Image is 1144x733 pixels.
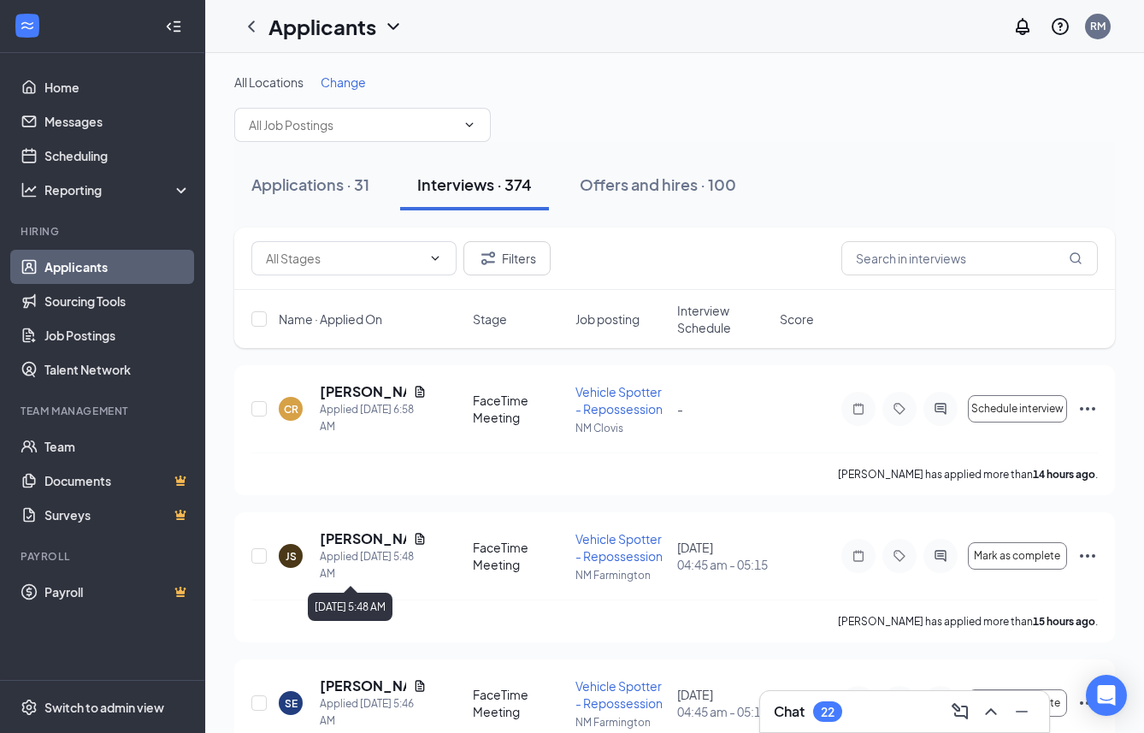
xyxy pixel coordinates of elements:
[284,402,298,417] div: CR
[44,464,191,498] a: DocumentsCrown
[821,705,834,719] div: 22
[234,74,304,90] span: All Locations
[889,402,910,416] svg: Tag
[575,384,663,417] span: Vehicle Spotter - Repossession
[1008,698,1035,725] button: Minimize
[575,715,668,730] p: NM Farmington
[971,403,1064,415] span: Schedule interview
[1090,19,1106,33] div: RM
[320,401,427,435] div: Applied [DATE] 6:58 AM
[1033,615,1095,628] b: 15 hours ago
[677,703,770,720] span: 04:45 am - 05:15 am
[463,241,551,275] button: Filter Filters
[241,16,262,37] svg: ChevronLeft
[1012,16,1033,37] svg: Notifications
[266,249,422,268] input: All Stages
[780,310,814,328] span: Score
[889,549,910,563] svg: Tag
[1077,693,1098,713] svg: Ellipses
[930,402,951,416] svg: ActiveChat
[21,224,187,239] div: Hiring
[478,248,498,269] svg: Filter
[268,12,376,41] h1: Applicants
[279,310,382,328] span: Name · Applied On
[977,698,1005,725] button: ChevronUp
[1069,251,1082,265] svg: MagnifyingGlass
[44,70,191,104] a: Home
[21,181,38,198] svg: Analysis
[575,310,640,328] span: Job posting
[838,614,1098,629] p: [PERSON_NAME] has applied more than .
[44,699,164,716] div: Switch to admin view
[44,498,191,532] a: SurveysCrown
[677,686,770,720] div: [DATE]
[968,689,1067,717] button: Mark as complete
[950,701,970,722] svg: ComposeMessage
[774,702,805,721] h3: Chat
[1050,16,1070,37] svg: QuestionInfo
[841,241,1098,275] input: Search in interviews
[44,284,191,318] a: Sourcing Tools
[1033,468,1095,481] b: 14 hours ago
[838,467,1098,482] p: [PERSON_NAME] has applied more than .
[165,18,182,35] svg: Collapse
[1086,675,1127,716] div: Open Intercom Messenger
[677,539,770,573] div: [DATE]
[383,16,404,37] svg: ChevronDown
[677,401,683,417] span: -
[848,402,869,416] svg: Note
[946,698,974,725] button: ComposeMessage
[19,17,36,34] svg: WorkstreamLogo
[473,392,565,426] div: FaceTime Meeting
[848,549,869,563] svg: Note
[968,395,1067,423] button: Schedule interview
[981,701,1001,722] svg: ChevronUp
[21,404,187,418] div: Team Management
[44,429,191,464] a: Team
[320,529,406,548] h5: [PERSON_NAME]
[308,593,392,621] div: [DATE] 5:48 AM
[974,550,1060,562] span: Mark as complete
[575,568,668,582] p: NM Farmington
[677,556,770,573] span: 04:45 am - 05:15 am
[44,250,191,284] a: Applicants
[463,118,476,132] svg: ChevronDown
[251,174,369,195] div: Applications · 31
[320,677,406,695] h5: [PERSON_NAME]
[44,181,192,198] div: Reporting
[1011,701,1032,722] svg: Minimize
[321,74,366,90] span: Change
[320,548,427,582] div: Applied [DATE] 5:48 AM
[428,251,442,265] svg: ChevronDown
[1077,399,1098,419] svg: Ellipses
[44,139,191,173] a: Scheduling
[413,385,427,399] svg: Document
[44,352,191,387] a: Talent Network
[968,542,1067,570] button: Mark as complete
[413,679,427,693] svg: Document
[320,695,427,730] div: Applied [DATE] 5:46 AM
[286,549,297,564] div: JS
[417,174,532,195] div: Interviews · 374
[580,174,736,195] div: Offers and hires · 100
[575,678,663,711] span: Vehicle Spotter - Repossession
[575,531,663,564] span: Vehicle Spotter - Repossession
[44,318,191,352] a: Job Postings
[320,382,406,401] h5: [PERSON_NAME]
[677,302,770,336] span: Interview Schedule
[1077,546,1098,566] svg: Ellipses
[21,699,38,716] svg: Settings
[249,115,456,134] input: All Job Postings
[473,539,565,573] div: FaceTime Meeting
[21,549,187,564] div: Payroll
[473,310,507,328] span: Stage
[575,421,668,435] p: NM Clovis
[413,532,427,546] svg: Document
[473,686,565,720] div: FaceTime Meeting
[44,575,191,609] a: PayrollCrown
[44,104,191,139] a: Messages
[285,696,298,711] div: SE
[930,549,951,563] svg: ActiveChat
